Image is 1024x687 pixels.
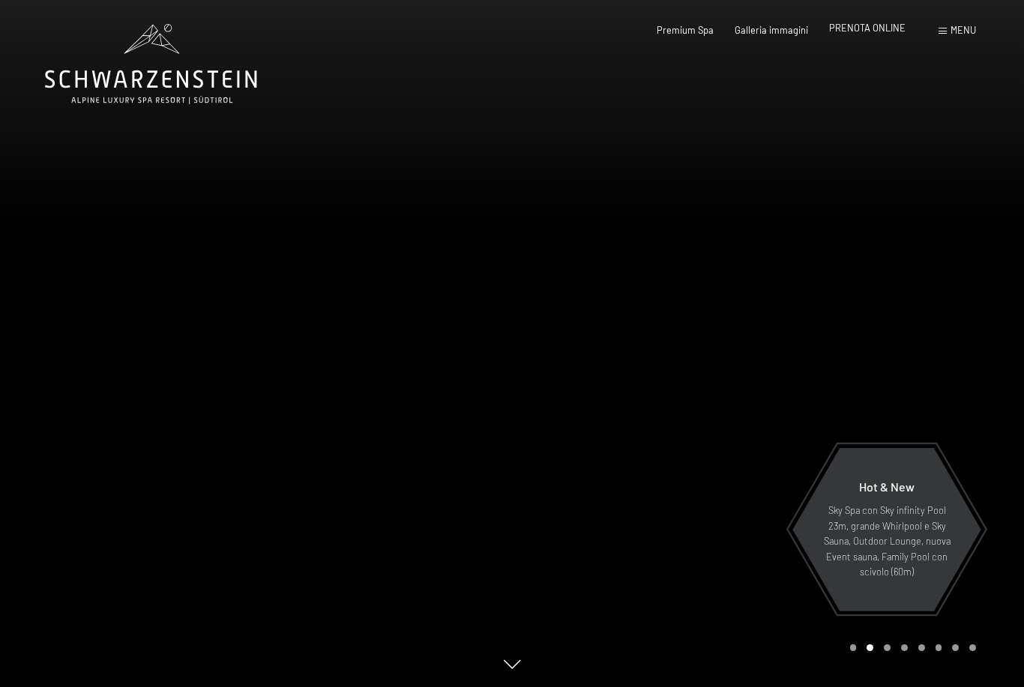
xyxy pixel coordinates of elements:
[952,644,959,651] div: Carousel Page 7
[859,479,915,494] span: Hot & New
[936,644,942,651] div: Carousel Page 6
[850,644,857,651] div: Carousel Page 1
[918,644,925,651] div: Carousel Page 5
[901,644,908,651] div: Carousel Page 4
[884,644,891,651] div: Carousel Page 3
[792,447,982,612] a: Hot & New Sky Spa con Sky infinity Pool 23m, grande Whirlpool e Sky Sauna, Outdoor Lounge, nuova ...
[845,644,976,651] div: Carousel Pagination
[969,644,976,651] div: Carousel Page 8
[822,503,952,579] p: Sky Spa con Sky infinity Pool 23m, grande Whirlpool e Sky Sauna, Outdoor Lounge, nuova Event saun...
[829,22,906,34] a: PRENOTA ONLINE
[735,24,808,36] a: Galleria immagini
[867,644,873,651] div: Carousel Page 2 (Current Slide)
[951,24,976,36] span: Menu
[657,24,714,36] a: Premium Spa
